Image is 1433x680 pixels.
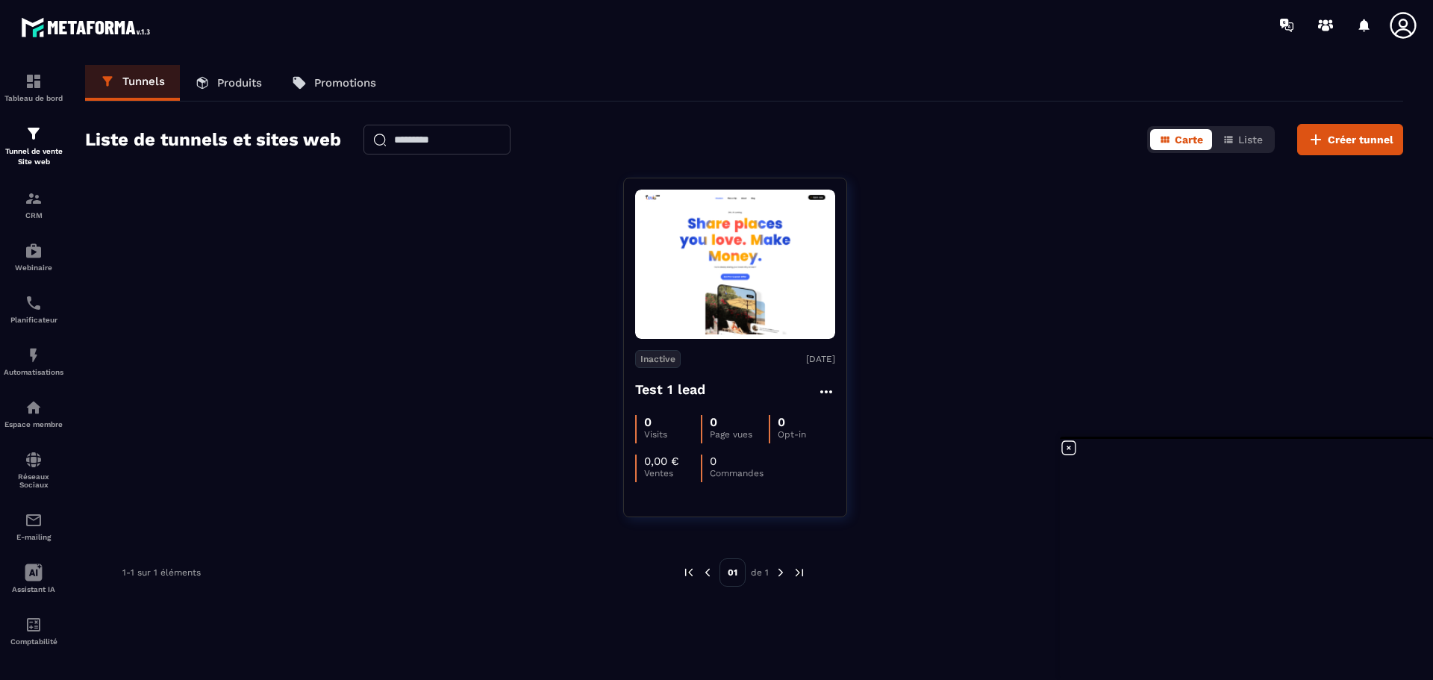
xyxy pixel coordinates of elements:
p: Webinaire [4,263,63,272]
img: scheduler [25,294,43,312]
p: Inactive [635,350,681,368]
img: next [793,566,806,579]
p: Opt-in [778,429,834,440]
p: Commandes [710,468,767,478]
p: 0,00 € [644,455,679,468]
a: formationformationCRM [4,178,63,231]
a: automationsautomationsAutomatisations [4,335,63,387]
img: formation [25,72,43,90]
img: image [635,194,835,335]
p: Automatisations [4,368,63,376]
p: Promotions [314,76,376,90]
p: Planificateur [4,316,63,324]
p: 0 [710,455,716,468]
img: next [774,566,787,579]
p: Tunnels [122,75,165,88]
a: Assistant IA [4,552,63,605]
img: prev [682,566,696,579]
img: email [25,511,43,529]
p: Tableau de bord [4,94,63,102]
img: automations [25,399,43,417]
p: Page vues [710,429,769,440]
h2: Liste de tunnels et sites web [85,125,341,155]
p: CRM [4,211,63,219]
a: Produits [180,65,277,101]
button: Créer tunnel [1297,124,1403,155]
img: automations [25,242,43,260]
span: Carte [1175,134,1203,146]
a: emailemailE-mailing [4,500,63,552]
a: Promotions [277,65,391,101]
p: Réseaux Sociaux [4,472,63,489]
span: Créer tunnel [1328,132,1393,147]
img: formation [25,125,43,143]
a: Tunnels [85,65,180,101]
img: automations [25,346,43,364]
p: Assistant IA [4,585,63,593]
a: accountantaccountantComptabilité [4,605,63,657]
p: Comptabilité [4,637,63,646]
a: formationformationTunnel de vente Site web [4,113,63,178]
p: 01 [719,558,746,587]
a: automationsautomationsWebinaire [4,231,63,283]
p: Ventes [644,468,701,478]
p: 0 [644,415,652,429]
p: 1-1 sur 1 éléments [122,567,201,578]
p: [DATE] [806,354,835,364]
img: social-network [25,451,43,469]
p: Produits [217,76,262,90]
a: social-networksocial-networkRéseaux Sociaux [4,440,63,500]
a: automationsautomationsEspace membre [4,387,63,440]
img: formation [25,190,43,208]
img: prev [701,566,714,579]
p: de 1 [751,567,769,578]
a: schedulerschedulerPlanificateur [4,283,63,335]
button: Liste [1214,129,1272,150]
p: Tunnel de vente Site web [4,146,63,167]
p: 0 [710,415,717,429]
p: 0 [778,415,785,429]
a: formationformationTableau de bord [4,61,63,113]
img: logo [21,13,155,41]
button: Carte [1150,129,1212,150]
h4: Test 1 lead [635,379,706,400]
p: Espace membre [4,420,63,428]
p: Visits [644,429,701,440]
span: Liste [1238,134,1263,146]
img: accountant [25,616,43,634]
p: E-mailing [4,533,63,541]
